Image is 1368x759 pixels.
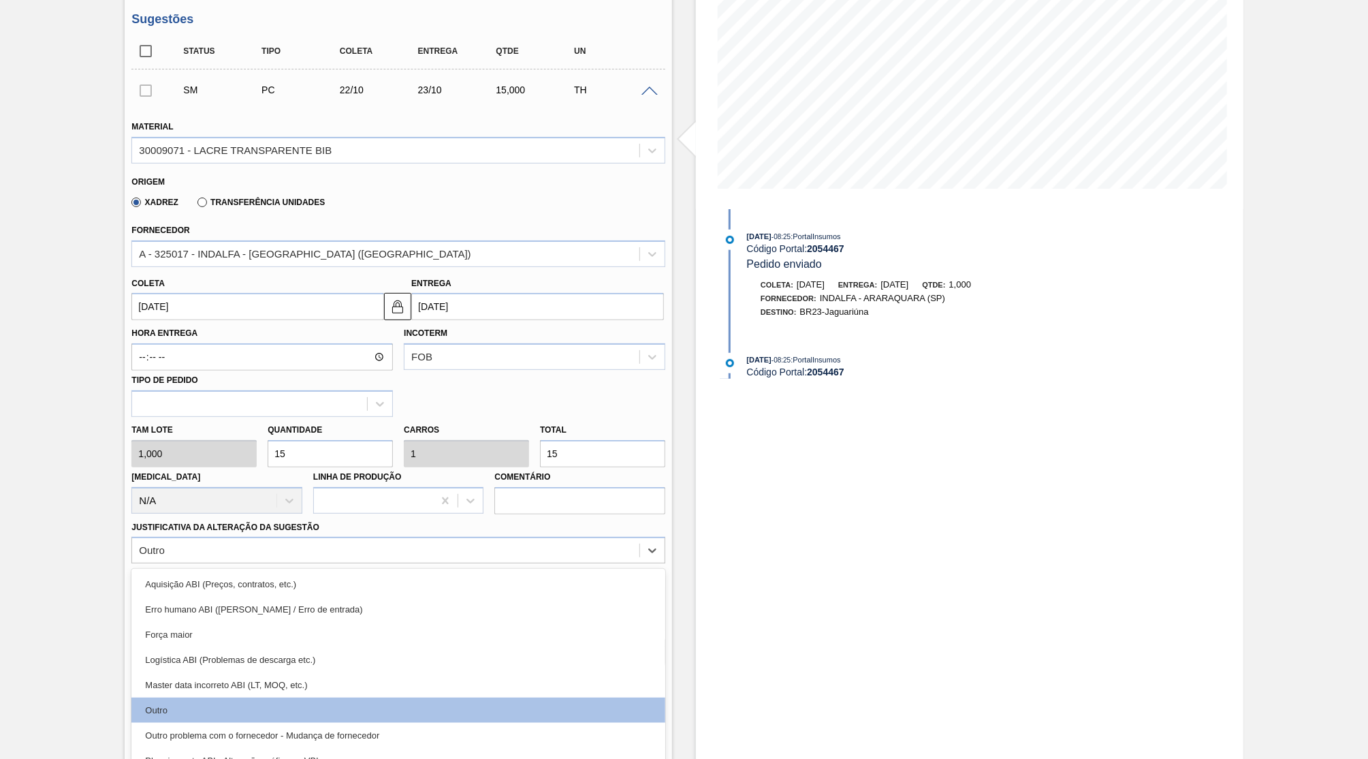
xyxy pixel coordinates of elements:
[180,84,268,95] div: Sugestão Manual
[139,144,332,156] div: 30009071 - LACRE TRANSPARENTE BIB
[131,226,189,235] label: Fornecedor
[131,523,319,532] label: Justificativa da Alteração da Sugestão
[313,472,402,482] label: Linha de Produção
[747,367,1070,377] div: Código Portal:
[131,567,665,587] label: Observações
[131,420,257,440] label: Tam lote
[131,324,393,343] label: Hora Entrega
[131,597,665,622] div: Erro humano ABI ([PERSON_NAME] / Erro de entrada)
[494,467,665,487] label: Comentário
[492,84,580,95] div: 15,000
[922,281,945,289] span: Qtde:
[131,198,178,207] label: Xadrez
[411,279,451,288] label: Entrega
[131,472,200,482] label: [MEDICAL_DATA]
[838,281,877,289] span: Entrega:
[139,545,165,557] div: Outro
[389,298,406,315] img: locked
[772,233,791,241] span: - 08:25
[797,279,825,290] span: [DATE]
[571,84,658,95] div: TH
[949,279,972,290] span: 1,000
[415,46,503,56] div: Entrega
[540,425,567,435] label: Total
[131,293,384,320] input: dd/mm/yyyy
[336,46,424,56] div: Coleta
[726,236,734,244] img: atual
[761,294,816,303] span: Fornecedor:
[131,122,173,131] label: Material
[492,46,580,56] div: Qtde
[131,622,665,647] div: Força maior
[131,375,197,385] label: Tipo de pedido
[258,46,346,56] div: Tipo
[747,243,1070,254] div: Código Portal:
[411,352,432,363] div: FOB
[880,279,908,290] span: [DATE]
[131,177,165,187] label: Origem
[726,359,734,367] img: atual
[772,356,791,364] span: - 08:25
[131,698,665,723] div: Outro
[258,84,346,95] div: Pedido de Compra
[761,308,797,316] span: Destino:
[807,367,844,377] strong: 2054467
[404,425,439,435] label: Carros
[747,356,772,364] span: [DATE]
[411,293,664,320] input: dd/mm/yyyy
[747,258,822,270] span: Pedido enviado
[820,293,945,303] span: INDALFA - ARARAQUARA (SP)
[800,307,869,317] span: BR23-Jaguariúna
[807,243,844,254] strong: 2054467
[747,232,772,241] span: [DATE]
[791,356,840,364] span: : PortalInsumos
[791,232,840,241] span: : PortalInsumos
[131,723,665,748] div: Outro problema com o fornecedor - Mudança de fornecedor
[131,672,665,698] div: Master data incorreto ABI (LT, MOQ, etc.)
[384,293,411,320] button: locked
[415,84,503,95] div: 23/10/2025
[131,647,665,672] div: Logística ABI (Problemas de descarga etc.)
[404,328,447,338] label: Incoterm
[180,46,268,56] div: Status
[131,279,164,288] label: Coleta
[131,572,665,597] div: Aquisição ABI (Preços, contratos, etc.)
[571,46,658,56] div: UN
[268,425,322,435] label: Quantidade
[131,12,665,27] h3: Sugestões
[197,198,325,207] label: Transferência Unidades
[336,84,424,95] div: 22/10/2025
[761,281,793,289] span: Coleta:
[139,248,471,260] div: A - 325017 - INDALFA - [GEOGRAPHIC_DATA] ([GEOGRAPHIC_DATA])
